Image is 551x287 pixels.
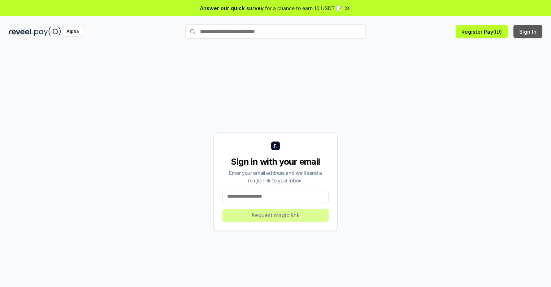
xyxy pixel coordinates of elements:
[9,27,33,36] img: reveel_dark
[200,4,264,12] span: Answer our quick survey
[222,169,329,184] div: Enter your email address and we’ll send a magic link to your inbox.
[456,25,508,38] button: Register Pay(ID)
[271,142,280,150] img: logo_small
[62,27,83,36] div: Alpha
[513,25,542,38] button: Sign In
[34,27,61,36] img: pay_id
[265,4,342,12] span: for a chance to earn 10 USDT 📝
[222,156,329,168] div: Sign in with your email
